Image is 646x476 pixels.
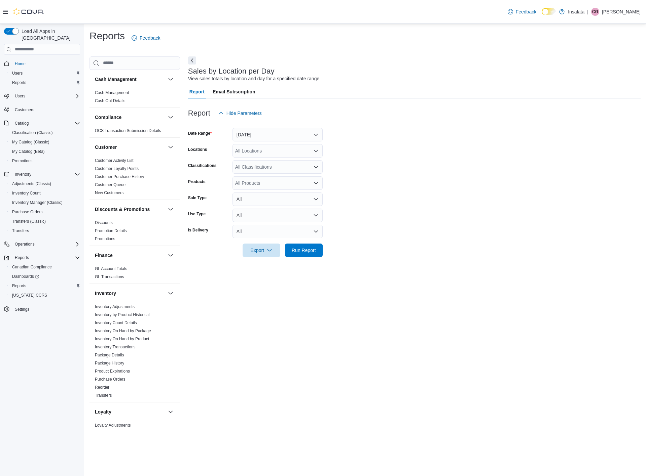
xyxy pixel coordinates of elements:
[95,206,150,213] h3: Discounts & Promotions
[12,254,32,262] button: Reports
[292,247,316,254] span: Run Report
[12,149,45,154] span: My Catalog (Beta)
[95,190,123,195] a: New Customers
[1,59,83,69] button: Home
[188,67,275,75] h3: Sales by Location per Day
[167,408,175,416] button: Loyalty
[9,217,80,225] span: Transfers (Classic)
[12,219,46,224] span: Transfers (Classic)
[7,137,83,147] button: My Catalog (Classic)
[95,408,165,415] button: Loyalty
[7,147,83,156] button: My Catalog (Beta)
[9,227,32,235] a: Transfers
[188,56,196,64] button: Next
[7,198,83,207] button: Inventory Manager (Classic)
[232,128,323,141] button: [DATE]
[12,92,80,100] span: Users
[12,228,29,233] span: Transfers
[15,255,29,260] span: Reports
[9,282,80,290] span: Reports
[12,71,23,76] span: Users
[7,156,83,166] button: Promotions
[4,56,80,332] nav: Complex example
[95,393,112,398] a: Transfers
[89,219,180,246] div: Discounts & Promotions
[9,189,80,197] span: Inventory Count
[89,29,125,43] h1: Reports
[12,181,51,186] span: Adjustments (Classic)
[313,164,319,170] button: Open list of options
[591,8,599,16] div: Christian Guay
[95,337,149,341] a: Inventory On Hand by Product
[89,89,180,107] div: Cash Management
[12,139,49,145] span: My Catalog (Classic)
[12,92,28,100] button: Users
[12,274,39,279] span: Dashboards
[95,206,165,213] button: Discounts & Promotions
[95,320,137,325] a: Inventory Count Details
[95,353,124,357] a: Package Details
[12,59,80,68] span: Home
[587,8,588,16] p: |
[9,272,42,280] a: Dashboards
[9,291,80,299] span: Washington CCRS
[592,8,598,16] span: CG
[95,345,136,349] a: Inventory Transactions
[12,170,34,178] button: Inventory
[95,90,129,95] a: Cash Management
[13,8,44,15] img: Cova
[12,190,41,196] span: Inventory Count
[9,180,80,188] span: Adjustments (Classic)
[9,180,54,188] a: Adjustments (Classic)
[9,129,80,137] span: Classification (Classic)
[9,79,29,87] a: Reports
[9,282,29,290] a: Reports
[95,220,113,225] a: Discounts
[95,274,124,279] a: GL Transactions
[9,138,52,146] a: My Catalog (Classic)
[167,289,175,297] button: Inventory
[226,110,262,117] span: Hide Parameters
[9,263,55,271] a: Canadian Compliance
[216,106,264,120] button: Hide Parameters
[232,192,323,206] button: All
[7,262,83,272] button: Canadian Compliance
[95,158,134,163] a: Customer Activity List
[15,93,25,99] span: Users
[95,114,121,121] h3: Compliance
[129,31,163,45] a: Feedback
[243,244,280,257] button: Export
[285,244,323,257] button: Run Report
[95,361,124,365] a: Package History
[516,8,536,15] span: Feedback
[7,179,83,188] button: Adjustments (Classic)
[95,385,109,390] a: Reorder
[7,226,83,235] button: Transfers
[1,119,83,128] button: Catalog
[7,217,83,226] button: Transfers (Classic)
[95,312,150,317] a: Inventory by Product Historical
[95,166,139,171] a: Customer Loyalty Points
[15,242,35,247] span: Operations
[188,147,207,152] label: Locations
[89,265,180,284] div: Finance
[12,240,37,248] button: Operations
[7,272,83,281] a: Dashboards
[95,369,130,374] a: Product Expirations
[213,85,255,98] span: Email Subscription
[1,91,83,101] button: Users
[140,35,160,41] span: Feedback
[95,76,165,83] button: Cash Management
[95,290,116,297] h3: Inventory
[12,283,26,289] span: Reports
[505,5,539,18] a: Feedback
[313,148,319,154] button: Open list of options
[9,157,80,165] span: Promotions
[7,291,83,300] button: [US_STATE] CCRS
[89,127,180,137] div: Compliance
[7,69,83,78] button: Users
[188,163,217,168] label: Classifications
[568,8,584,16] p: Insalata
[12,305,32,313] a: Settings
